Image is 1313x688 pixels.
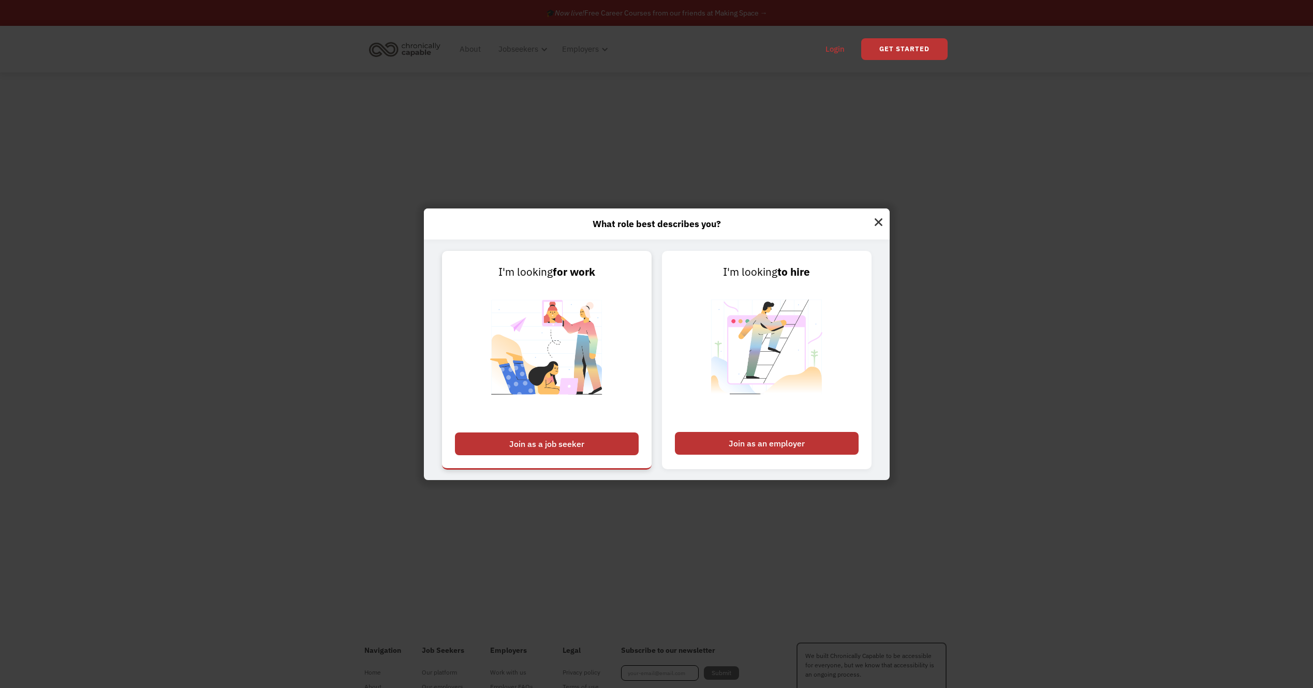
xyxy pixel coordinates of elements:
[455,264,639,280] div: I'm looking
[777,265,810,279] strong: to hire
[492,33,551,66] div: Jobseekers
[455,432,639,455] div: Join as a job seeker
[675,264,859,280] div: I'm looking
[482,280,611,427] img: Chronically Capable Personalized Job Matching
[662,251,872,469] a: I'm lookingto hireJoin as an employer
[366,38,444,61] img: Chronically Capable logo
[498,43,538,55] div: Jobseekers
[819,33,851,66] a: Login
[553,265,595,279] strong: for work
[453,33,487,66] a: About
[366,38,448,61] a: home
[675,432,859,455] div: Join as an employer
[442,251,652,469] a: I'm lookingfor workJoin as a job seeker
[556,33,611,66] div: Employers
[562,43,599,55] div: Employers
[861,38,948,60] a: Get Started
[593,218,721,230] strong: What role best describes you?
